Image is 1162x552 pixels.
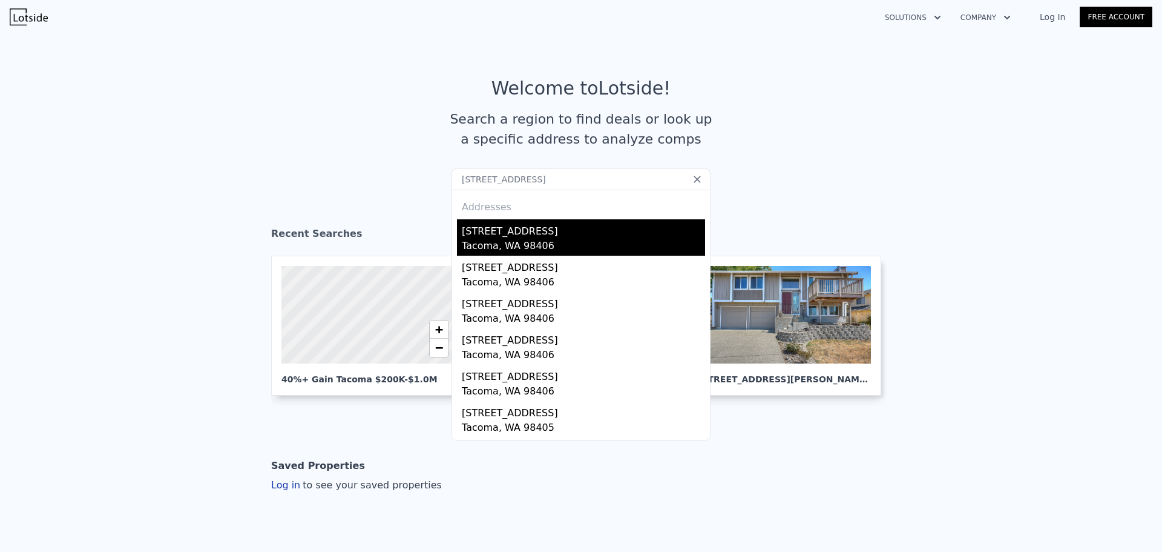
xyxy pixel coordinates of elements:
[430,321,448,339] a: Zoom in
[300,479,442,491] span: to see your saved properties
[271,454,365,478] div: Saved Properties
[462,311,705,328] div: Tacoma, WA 98406
[462,384,705,401] div: Tacoma, WA 98406
[462,437,705,457] div: N 9th St
[462,401,705,421] div: [STREET_ADDRESS]
[462,292,705,311] div: [STREET_ADDRESS]
[462,365,705,384] div: [STREET_ADDRESS]
[435,340,443,355] span: −
[430,339,448,357] a: Zoom out
[462,239,705,256] div: Tacoma, WA 98406
[1025,11,1080,23] a: Log In
[688,256,891,396] a: [STREET_ADDRESS][PERSON_NAME], Tacoma
[491,78,671,99] div: Welcome to Lotside !
[462,328,705,348] div: [STREET_ADDRESS]
[462,348,705,365] div: Tacoma, WA 98406
[462,256,705,275] div: [STREET_ADDRESS]
[281,364,455,385] div: 40%+ Gain Tacoma $200K-$1.0M
[10,8,48,25] img: Lotside
[462,275,705,292] div: Tacoma, WA 98406
[271,217,891,256] div: Recent Searches
[271,478,442,493] div: Log in
[451,168,711,190] input: Search an address or region...
[875,7,951,28] button: Solutions
[457,190,705,219] div: Addresses
[698,364,871,385] div: [STREET_ADDRESS][PERSON_NAME] , Tacoma
[445,109,717,149] div: Search a region to find deals or look up a specific address to analyze comps
[462,421,705,437] div: Tacoma, WA 98405
[1080,7,1152,27] a: Free Account
[271,256,474,396] a: 40%+ Gain Tacoma $200K-$1.0M
[462,219,705,239] div: [STREET_ADDRESS]
[435,322,443,337] span: +
[951,7,1020,28] button: Company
